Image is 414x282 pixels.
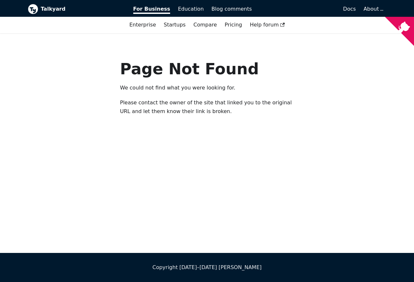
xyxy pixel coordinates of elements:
[212,6,252,12] span: Blog comments
[250,22,285,28] span: Help forum
[120,59,294,78] h1: Page Not Found
[178,6,204,12] span: Education
[160,19,190,30] a: Startups
[28,4,124,14] a: Talkyard logoTalkyard
[256,4,360,15] a: Docs
[129,4,174,15] a: For Business
[28,263,386,272] div: Copyright [DATE]–[DATE] [PERSON_NAME]
[120,99,294,116] p: Please contact the owner of the site that linked you to the original URL and let them know their ...
[343,6,356,12] span: Docs
[246,19,289,30] a: Help forum
[125,19,160,30] a: Enterprise
[120,84,294,92] p: We could not find what you were looking for.
[133,6,170,14] span: For Business
[41,5,124,13] b: Talkyard
[28,4,38,14] img: Talkyard logo
[208,4,256,15] a: Blog comments
[174,4,208,15] a: Education
[221,19,246,30] a: Pricing
[364,6,382,12] a: About
[193,22,217,28] a: Compare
